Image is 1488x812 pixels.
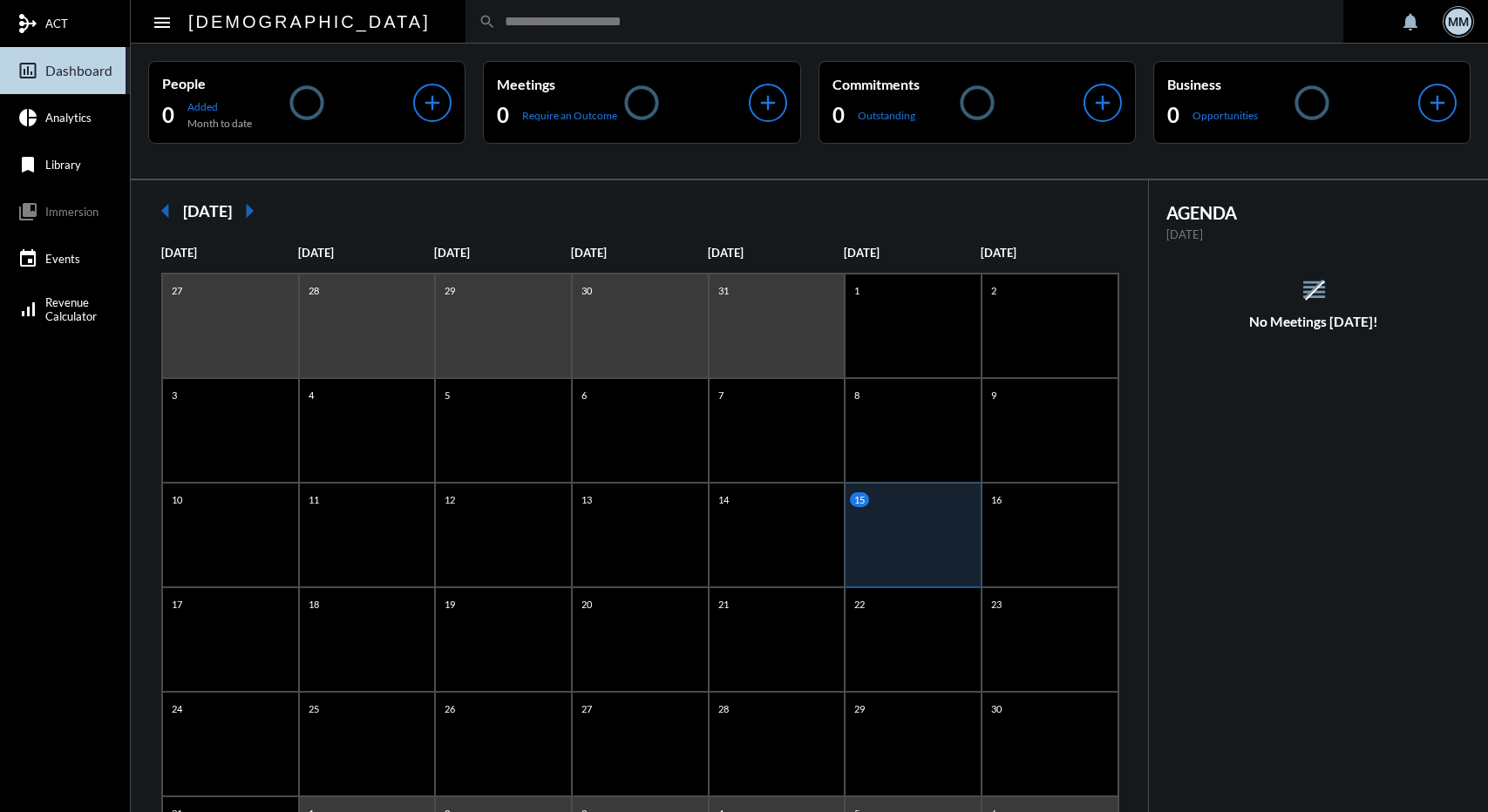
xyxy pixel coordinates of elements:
[577,492,596,507] p: 13
[440,597,459,612] p: 19
[850,388,864,403] p: 8
[167,701,187,716] p: 24
[17,299,38,320] mat-icon: signal_cellular_alt
[145,4,180,39] button: Toggle sidenav
[1300,275,1328,304] mat-icon: reorder
[987,283,1001,298] p: 2
[167,597,187,612] p: 17
[571,246,708,260] p: [DATE]
[987,388,1001,403] p: 9
[188,8,431,36] h2: [DEMOGRAPHIC_DATA]
[167,283,187,298] p: 27
[183,201,232,220] h2: [DATE]
[987,701,1006,716] p: 30
[577,283,596,298] p: 30
[714,701,733,716] p: 28
[850,283,864,298] p: 1
[1400,11,1421,32] mat-icon: notifications
[17,248,38,269] mat-icon: event
[714,597,733,612] p: 21
[1166,227,1462,241] p: [DATE]
[148,193,183,228] mat-icon: arrow_left
[17,154,38,175] mat-icon: bookmark
[161,246,298,260] p: [DATE]
[577,597,596,612] p: 20
[850,597,869,612] p: 22
[981,246,1118,260] p: [DATE]
[17,13,38,34] mat-icon: mediation
[1166,202,1462,223] h2: AGENDA
[850,492,869,507] p: 15
[987,492,1006,507] p: 16
[17,60,38,81] mat-icon: insert_chart_outlined
[479,13,496,30] mat-icon: search
[304,388,318,403] p: 4
[708,246,845,260] p: [DATE]
[440,701,459,716] p: 26
[577,701,596,716] p: 27
[714,388,728,403] p: 7
[232,193,267,228] mat-icon: arrow_right
[304,597,323,612] p: 18
[45,252,80,266] span: Events
[714,283,733,298] p: 31
[298,246,435,260] p: [DATE]
[1149,314,1479,329] h5: No Meetings [DATE]!
[167,388,181,403] p: 3
[850,701,869,716] p: 29
[987,597,1006,612] p: 23
[844,246,981,260] p: [DATE]
[304,283,323,298] p: 28
[304,492,323,507] p: 11
[152,12,173,33] mat-icon: Side nav toggle icon
[45,17,68,30] span: ACT
[45,111,92,125] span: Analytics
[45,205,99,219] span: Immersion
[440,283,459,298] p: 29
[17,107,38,128] mat-icon: pie_chart
[167,492,187,507] p: 10
[45,63,112,78] span: Dashboard
[434,246,571,260] p: [DATE]
[17,201,38,222] mat-icon: collections_bookmark
[440,388,454,403] p: 5
[1445,9,1471,35] div: MM
[714,492,733,507] p: 14
[45,158,81,172] span: Library
[440,492,459,507] p: 12
[577,388,591,403] p: 6
[45,295,97,323] span: Revenue Calculator
[304,701,323,716] p: 25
